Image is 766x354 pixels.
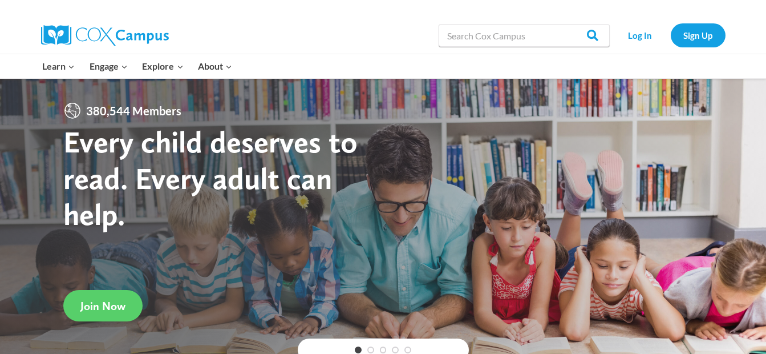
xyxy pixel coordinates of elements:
[367,347,374,353] a: 2
[90,59,128,74] span: Engage
[198,59,232,74] span: About
[439,24,610,47] input: Search Cox Campus
[82,102,186,120] span: 380,544 Members
[404,347,411,353] a: 5
[615,23,665,47] a: Log In
[142,59,183,74] span: Explore
[63,290,143,321] a: Join Now
[380,347,387,353] a: 3
[80,299,125,313] span: Join Now
[392,347,399,353] a: 4
[355,347,362,353] a: 1
[615,23,726,47] nav: Secondary Navigation
[35,54,240,78] nav: Primary Navigation
[42,59,75,74] span: Learn
[41,25,169,46] img: Cox Campus
[63,123,358,232] strong: Every child deserves to read. Every adult can help.
[671,23,726,47] a: Sign Up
